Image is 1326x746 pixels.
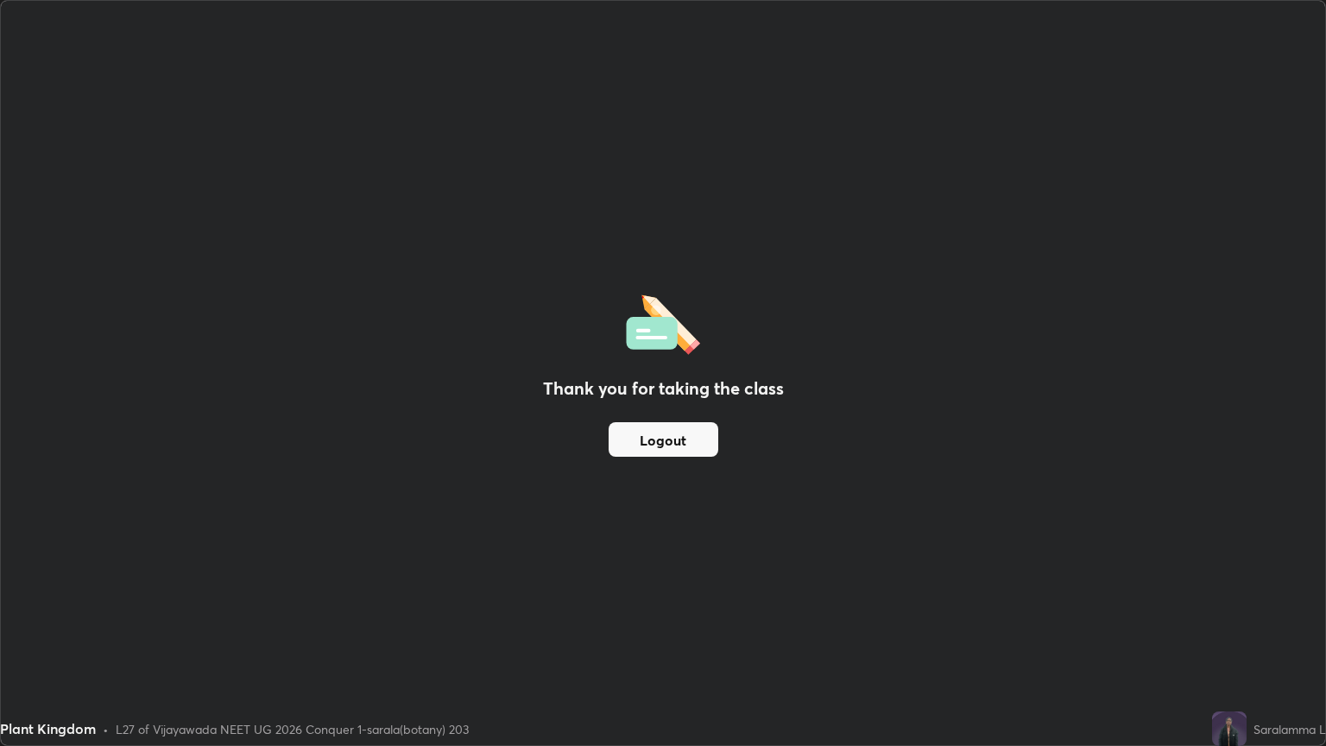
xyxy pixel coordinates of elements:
button: Logout [609,422,718,457]
div: Saralamma L [1253,720,1326,738]
div: • [103,720,109,738]
img: e07e4dab6a7b43a1831a2c76b14e2e97.jpg [1212,711,1247,746]
img: offlineFeedback.1438e8b3.svg [626,289,700,355]
div: L27 of Vijayawada NEET UG 2026 Conquer 1-sarala(botany) 203 [116,720,469,738]
h2: Thank you for taking the class [543,376,784,401]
